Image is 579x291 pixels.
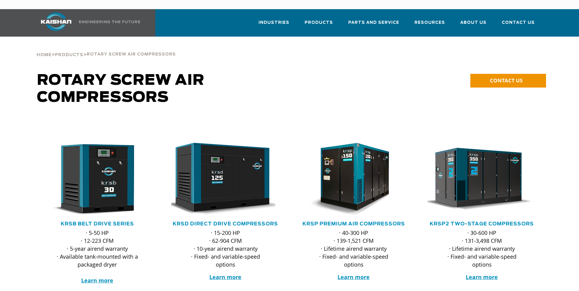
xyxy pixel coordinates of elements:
a: KRSP2 Two-Stage Compressors [430,221,534,226]
span: Products [55,53,83,57]
span: Industries [259,19,289,26]
a: Learn more [81,277,113,284]
img: krsp350 [423,143,532,216]
a: Parts and Service [348,15,399,35]
p: · 5-50 HP · 12-223 CFM · 5-year airend warranty · Available tank-mounted with a packaged dryer [55,229,139,284]
img: kaishan logo [33,13,79,31]
div: > > [37,37,176,60]
a: About Us [460,15,487,35]
a: Products [55,52,83,57]
span: Rotary Screw Air Compressors [37,73,204,105]
span: Contact Us [502,19,535,26]
a: Learn more [209,273,241,281]
span: Rotary Screw Air Compressors [87,52,176,56]
span: Home [37,53,52,57]
a: KRSD Direct Drive Compressors [173,221,278,226]
img: krsb30 [38,143,147,216]
div: krsb30 [43,143,152,216]
img: krsd125 [167,143,275,216]
div: krsp350 [428,143,536,216]
span: Parts and Service [348,19,399,26]
a: Home [37,52,52,57]
a: Resources [414,15,445,35]
p: · 40-300 HP · 139-1,521 CFM · Lifetime airend warranty · Fixed- and variable-speed options [312,229,396,268]
a: Products [305,15,333,35]
img: Engineering the future [79,20,140,23]
span: Resources [414,19,445,26]
a: CONTACT US [470,74,546,88]
p: · 30-600 HP · 131-3,498 CFM · Lifetime airend warranty · Fixed- and variable-speed options [440,229,524,268]
div: krsp150 [299,143,408,216]
a: Kaishan USA [33,9,141,37]
a: Industries [259,15,289,35]
span: Products [305,19,333,26]
a: KRSP Premium Air Compressors [302,221,405,226]
a: KRSB Belt Drive Series [61,221,134,226]
a: Learn more [466,273,498,281]
span: CONTACT US [490,77,523,84]
span: About Us [460,19,487,26]
p: · 15-200 HP · 62-904 CFM · 10-year airend warranty · Fixed- and variable-speed options [183,229,268,268]
img: krsp150 [295,143,403,216]
div: krsd125 [171,143,280,216]
a: Contact Us [502,15,535,35]
a: Learn more [338,273,370,281]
